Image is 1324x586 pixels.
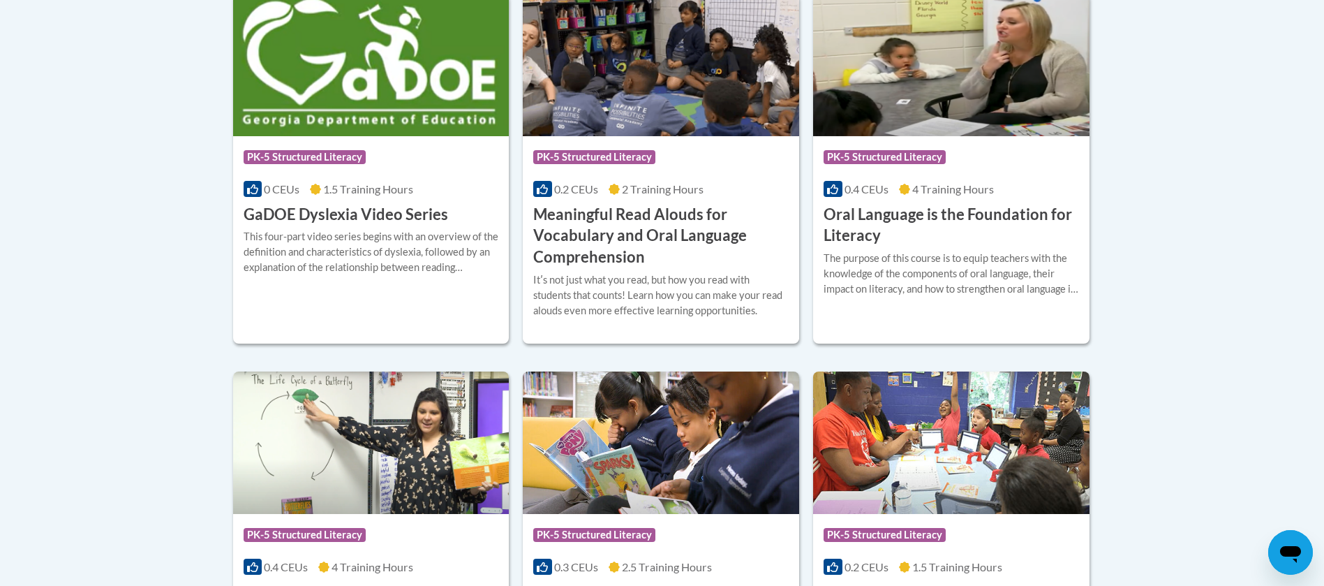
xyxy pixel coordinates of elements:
h3: Oral Language is the Foundation for Literacy [824,204,1079,247]
span: 2 Training Hours [622,182,704,196]
span: PK-5 Structured Literacy [533,528,655,542]
div: This four-part video series begins with an overview of the definition and characteristics of dysl... [244,229,499,275]
span: 1.5 Training Hours [323,182,413,196]
img: Course Logo [813,372,1089,514]
h3: GaDOE Dyslexia Video Series [244,204,448,226]
div: Itʹs not just what you read, but how you read with students that counts! Learn how you can make y... [533,272,789,318]
span: 0 CEUs [264,182,299,196]
img: Course Logo [523,372,799,514]
h3: Meaningful Read Alouds for Vocabulary and Oral Language Comprehension [533,204,789,268]
span: PK-5 Structured Literacy [244,150,366,164]
span: PK-5 Structured Literacy [533,150,655,164]
iframe: Button to launch messaging window [1268,530,1313,575]
span: 0.4 CEUs [845,182,888,196]
span: 0.2 CEUs [845,560,888,573]
span: 0.4 CEUs [264,560,308,573]
span: 1.5 Training Hours [912,560,1002,573]
span: 0.3 CEUs [554,560,598,573]
span: 2.5 Training Hours [622,560,712,573]
span: PK-5 Structured Literacy [244,528,366,542]
span: PK-5 Structured Literacy [824,528,946,542]
span: 4 Training Hours [332,560,413,573]
span: 0.2 CEUs [554,182,598,196]
div: The purpose of this course is to equip teachers with the knowledge of the components of oral lang... [824,251,1079,297]
span: 4 Training Hours [912,182,994,196]
img: Course Logo [233,372,509,514]
span: PK-5 Structured Literacy [824,150,946,164]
